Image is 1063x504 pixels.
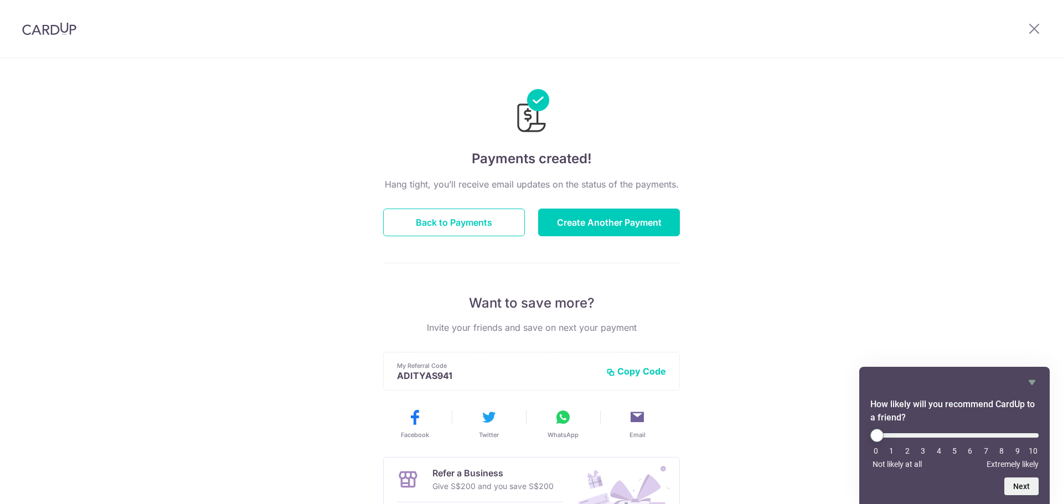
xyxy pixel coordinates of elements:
span: Extremely likely [987,460,1039,469]
img: Payments [514,89,549,136]
span: Twitter [479,430,499,439]
p: Refer a Business [432,466,554,480]
button: WhatsApp [530,408,596,439]
li: 7 [981,446,992,455]
img: CardUp [22,22,76,35]
button: Create Another Payment [538,209,680,236]
p: ADITYAS941 [397,370,597,381]
li: 9 [1012,446,1023,455]
span: Not likely at all [873,460,922,469]
p: Hang tight, you’ll receive email updates on the status of the payments. [383,178,680,191]
li: 3 [917,446,928,455]
li: 5 [949,446,960,455]
div: How likely will you recommend CardUp to a friend? Select an option from 0 to 10, with 0 being Not... [870,376,1039,495]
p: Want to save more? [383,294,680,312]
li: 1 [886,446,897,455]
li: 6 [964,446,976,455]
span: Facebook [401,430,429,439]
li: 2 [902,446,913,455]
button: Hide survey [1025,376,1039,389]
p: My Referral Code [397,361,597,370]
p: Give S$200 and you save S$200 [432,480,554,493]
h2: How likely will you recommend CardUp to a friend? Select an option from 0 to 10, with 0 being Not... [870,398,1039,424]
li: 4 [933,446,945,455]
button: Back to Payments [383,209,525,236]
button: Next question [1004,477,1039,495]
div: How likely will you recommend CardUp to a friend? Select an option from 0 to 10, with 0 being Not... [870,429,1039,469]
p: Invite your friends and save on next your payment [383,321,680,334]
button: Copy Code [606,366,666,377]
li: 10 [1028,446,1039,455]
button: Facebook [382,408,447,439]
button: Twitter [456,408,522,439]
li: 8 [996,446,1007,455]
span: WhatsApp [548,430,579,439]
h4: Payments created! [383,149,680,169]
span: Email [629,430,646,439]
button: Email [605,408,670,439]
li: 0 [870,446,881,455]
